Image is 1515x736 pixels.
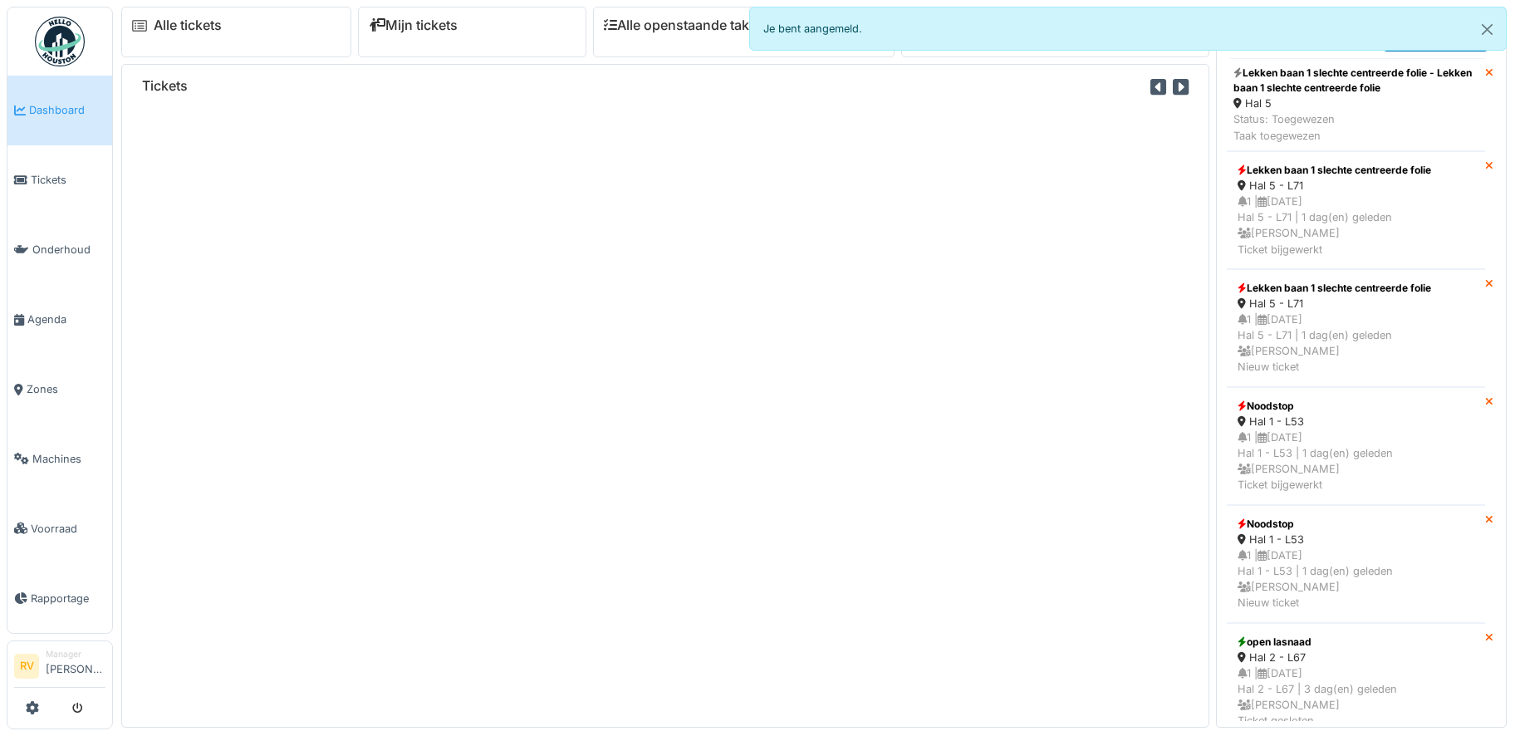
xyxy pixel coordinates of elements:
div: 1 | [DATE] Hal 5 - L71 | 1 dag(en) geleden [PERSON_NAME] Ticket bijgewerkt [1238,194,1474,258]
div: Hal 5 - L71 [1238,296,1474,312]
span: Machines [32,451,105,467]
a: Rapportage [7,563,112,633]
div: Hal 5 [1233,96,1478,111]
div: 1 | [DATE] Hal 1 - L53 | 1 dag(en) geleden [PERSON_NAME] Nieuw ticket [1238,547,1474,611]
a: Zones [7,355,112,424]
span: Onderhoud [32,242,105,258]
span: Agenda [27,312,105,327]
span: Rapportage [31,591,105,606]
li: RV [14,654,39,679]
a: RV Manager[PERSON_NAME] [14,648,105,688]
div: Hal 1 - L53 [1238,414,1474,429]
div: Je bent aangemeld. [749,7,1507,51]
img: Badge_color-CXgf-gQk.svg [35,17,85,66]
div: Status: Toegewezen Taak toegewezen [1233,111,1478,143]
div: 1 | [DATE] Hal 2 - L67 | 3 dag(en) geleden [PERSON_NAME] Ticket gesloten [1238,665,1474,729]
span: Tickets [31,172,105,188]
div: 1 | [DATE] Hal 1 - L53 | 1 dag(en) geleden [PERSON_NAME] Ticket bijgewerkt [1238,429,1474,493]
div: Manager [46,648,105,660]
a: Onderhoud [7,215,112,285]
div: Lekken baan 1 slechte centreerde folie [1238,281,1474,296]
a: Mijn tickets [369,17,458,33]
a: Alle openstaande taken [604,17,765,33]
a: Noodstop Hal 1 - L53 1 |[DATE]Hal 1 - L53 | 1 dag(en) geleden [PERSON_NAME]Nieuw ticket [1227,505,1485,623]
div: Noodstop [1238,517,1474,532]
button: Close [1468,7,1506,52]
a: Noodstop Hal 1 - L53 1 |[DATE]Hal 1 - L53 | 1 dag(en) geleden [PERSON_NAME]Ticket bijgewerkt [1227,387,1485,505]
a: Agenda [7,285,112,355]
a: Lekken baan 1 slechte centreerde folie - Lekken baan 1 slechte centreerde folie Hal 5 Status: Toe... [1227,58,1485,151]
a: Lekken baan 1 slechte centreerde folie Hal 5 - L71 1 |[DATE]Hal 5 - L71 | 1 dag(en) geleden [PERS... [1227,269,1485,387]
span: Voorraad [31,521,105,537]
div: Noodstop [1238,399,1474,414]
a: Dashboard [7,76,112,145]
div: Hal 2 - L67 [1238,650,1474,665]
span: Zones [27,381,105,397]
div: Hal 1 - L53 [1238,532,1474,547]
div: Lekken baan 1 slechte centreerde folie [1238,163,1474,178]
h6: Tickets [142,78,188,94]
li: [PERSON_NAME] [46,648,105,684]
span: Dashboard [29,102,105,118]
a: Machines [7,424,112,494]
div: Hal 5 - L71 [1238,178,1474,194]
a: Lekken baan 1 slechte centreerde folie Hal 5 - L71 1 |[DATE]Hal 5 - L71 | 1 dag(en) geleden [PERS... [1227,151,1485,269]
div: open lasnaad [1238,635,1474,650]
a: Alle tickets [154,17,222,33]
div: Lekken baan 1 slechte centreerde folie - Lekken baan 1 slechte centreerde folie [1233,66,1478,96]
div: 1 | [DATE] Hal 5 - L71 | 1 dag(en) geleden [PERSON_NAME] Nieuw ticket [1238,312,1474,375]
a: Voorraad [7,493,112,563]
a: Tickets [7,145,112,215]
